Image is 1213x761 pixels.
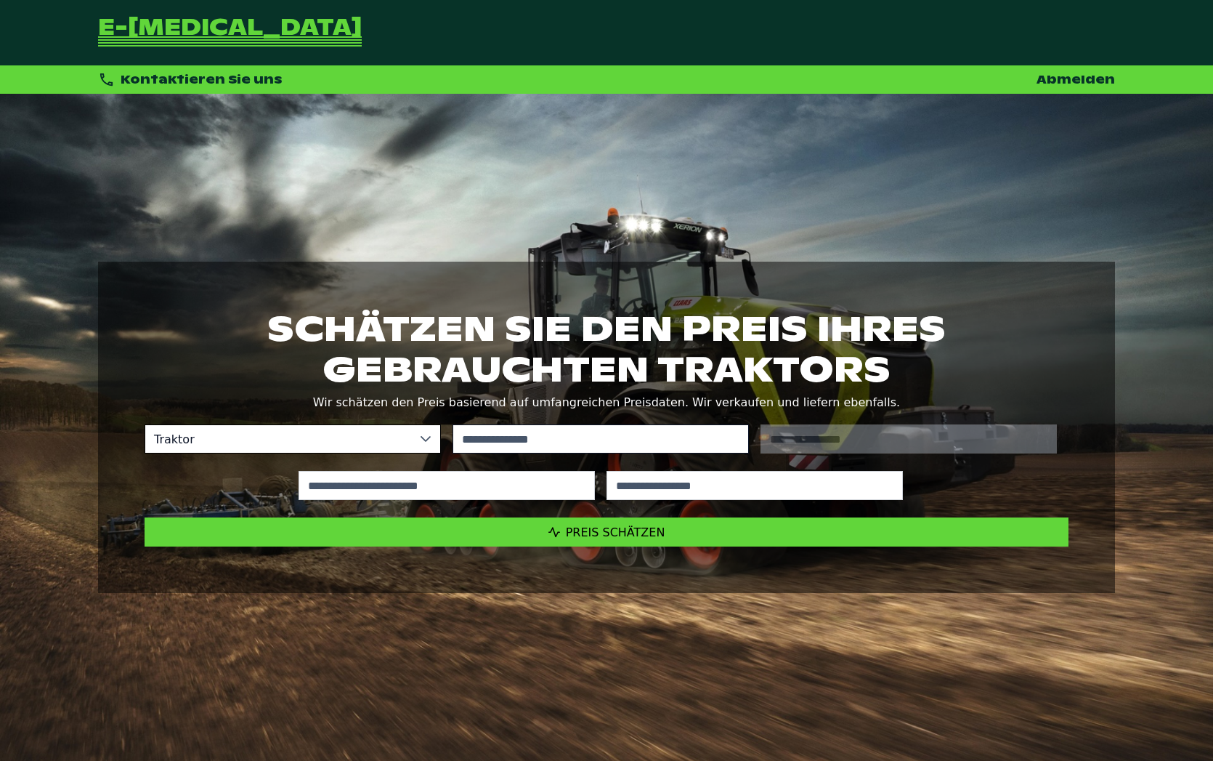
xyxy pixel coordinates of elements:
div: Kontaktieren Sie uns [98,71,283,88]
span: Preis schätzen [566,526,665,539]
span: Kontaktieren Sie uns [121,72,283,87]
button: Preis schätzen [145,518,1068,547]
span: Traktor [145,425,411,453]
a: Zurück zur Startseite [98,17,362,48]
a: Abmelden [1036,72,1115,87]
h1: Schätzen Sie den Preis Ihres gebrauchten Traktors [145,308,1068,390]
p: Wir schätzen den Preis basierend auf umfangreichen Preisdaten. Wir verkaufen und liefern ebenfalls. [145,392,1068,413]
